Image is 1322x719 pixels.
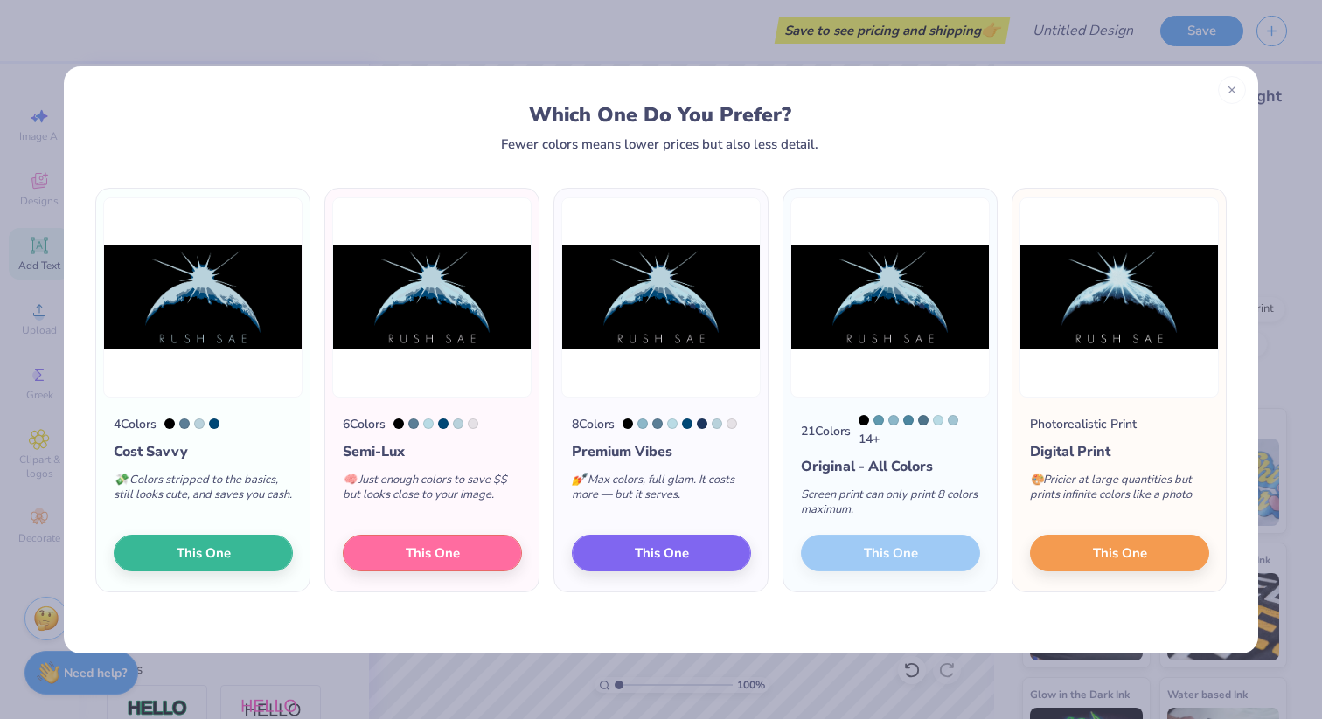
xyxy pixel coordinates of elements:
div: 7697 C [903,415,914,425]
div: 663 C [468,418,478,429]
img: 6 color option [332,197,532,398]
div: Cost Savvy [114,441,293,462]
div: 5415 C [408,418,419,429]
img: 8 color option [561,197,761,398]
span: 💅 [572,472,586,487]
div: 6 Colors [343,415,386,433]
div: 7693 C [209,418,219,429]
div: 552 C [712,418,722,429]
div: 4 Colors [114,415,157,433]
span: 🎨 [1030,472,1044,487]
span: 🧠 [343,472,357,487]
div: Original - All Colors [801,456,980,477]
button: This One [1030,535,1209,571]
button: This One [343,535,522,571]
div: Just enough colors to save $$ but looks close to your image. [343,462,522,520]
div: Black [859,415,869,425]
div: 7693 C [438,418,449,429]
span: This One [406,543,460,563]
div: Pricier at large quantities but prints infinite colors like a photo [1030,462,1209,520]
img: 4 color option [103,197,303,398]
span: 💸 [114,472,128,487]
div: 550 C [637,418,648,429]
div: Black [164,418,175,429]
div: 7457 C [667,418,678,429]
div: 5415 C [179,418,190,429]
div: 534 C [697,418,707,429]
div: 21 Colors [801,422,851,440]
div: 7457 C [423,418,434,429]
div: 7457 C [933,415,943,425]
img: Photorealistic preview [1019,197,1219,398]
div: Colors stripped to the basics, still looks cute, and saves you cash. [114,462,293,520]
div: 552 C [453,418,463,429]
div: Semi-Lux [343,441,522,462]
div: Photorealistic Print [1030,415,1137,433]
div: 552 C [194,418,205,429]
span: This One [1093,543,1147,563]
div: Fewer colors means lower prices but also less detail. [501,137,818,151]
div: Black [393,418,404,429]
span: This One [177,543,231,563]
div: Max colors, full glam. It costs more — but it serves. [572,462,751,520]
div: 550 C [888,415,899,425]
div: 5415 C [652,418,663,429]
div: Which One Do You Prefer? [112,103,1209,127]
div: 551 C [948,415,958,425]
img: 21 color option [790,197,990,398]
div: 663 C [727,418,737,429]
span: This One [635,543,689,563]
div: Premium Vibes [572,441,751,462]
div: Digital Print [1030,441,1209,462]
button: This One [114,535,293,571]
button: This One [572,535,751,571]
div: 8 Colors [572,415,615,433]
div: 7696 C [873,415,884,425]
div: 7693 C [682,418,692,429]
div: 5405 C [918,415,929,425]
div: Screen print can only print 8 colors maximum. [801,477,980,535]
div: Black [623,418,633,429]
div: 14 + [859,415,980,448]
